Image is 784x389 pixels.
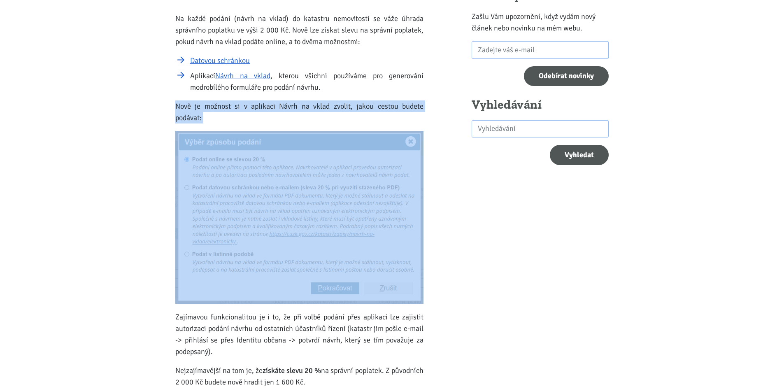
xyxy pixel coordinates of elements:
input: Zadejte váš e-mail [472,41,609,59]
p: Zašlu Vám upozornění, když vydám nový článek nebo novinku na mém webu. [472,11,609,34]
button: Vyhledat [550,145,609,165]
strong: získáte slevu 20 % [263,366,321,375]
li: Aplikací , kterou všichni používáme pro generování modrobílého formuláře pro podání návrhu. [190,70,423,93]
p: Nově je možnost si v aplikaci Návrh na vklad zvolit, jakou cestou budete podávat: [175,100,423,123]
a: Návrh na vklad [215,71,270,80]
input: Odebírat novinky [524,66,609,86]
input: search [472,120,609,138]
a: Datovou schránkou [190,56,250,65]
p: Nejzajímavější na tom je, že na správní poplatek. Z původních 2 000 Kč budete nově hradit jen 1 6... [175,365,423,388]
p: Na každé podání (návrh na vklad) do katastru nemovitostí se váže úhrada správního poplatku ve výš... [175,13,423,47]
p: Zajímavou funkcionalitou je i to, že při volbě podání přes aplikaci lze zajistit autorizaci podán... [175,311,423,357]
h2: Vyhledávání [472,97,609,113]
